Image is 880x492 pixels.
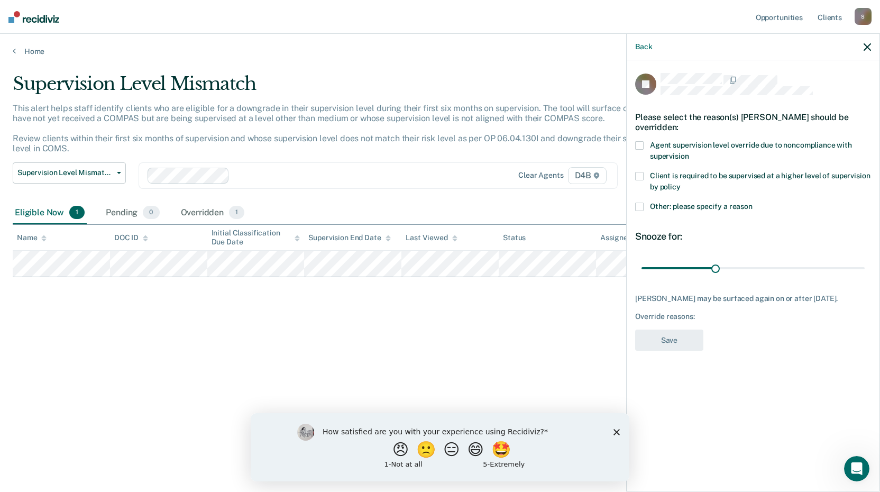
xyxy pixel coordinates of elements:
[17,233,47,242] div: Name
[600,233,650,242] div: Assigned to
[855,8,872,25] div: S
[69,206,85,220] span: 1
[143,206,159,220] span: 0
[635,330,703,351] button: Save
[503,233,526,242] div: Status
[13,47,867,56] a: Home
[13,73,673,103] div: Supervision Level Mismatch
[406,233,457,242] div: Last Viewed
[650,141,852,160] span: Agent supervision level override due to noncompliance with supervision
[13,202,87,225] div: Eligible Now
[251,413,629,481] iframe: Survey by Kim from Recidiviz
[17,168,113,177] span: Supervision Level Mismatch
[635,294,871,303] div: [PERSON_NAME] may be surfaced again on or after [DATE].
[104,202,161,225] div: Pending
[229,206,244,220] span: 1
[179,202,247,225] div: Overridden
[212,229,300,247] div: Initial Classification Due Date
[635,42,652,51] button: Back
[13,103,666,154] p: This alert helps staff identify clients who are eligible for a downgrade in their supervision lev...
[518,171,563,180] div: Clear agents
[568,167,607,184] span: D4B
[635,104,871,141] div: Please select the reason(s) [PERSON_NAME] should be overridden:
[844,456,869,481] iframe: Intercom live chat
[114,233,148,242] div: DOC ID
[650,171,870,191] span: Client is required to be supervised at a higher level of supervision by policy
[635,312,871,321] div: Override reasons:
[8,11,59,23] img: Recidiviz
[308,233,390,242] div: Supervision End Date
[635,231,871,242] div: Snooze for:
[650,202,753,211] span: Other: please specify a reason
